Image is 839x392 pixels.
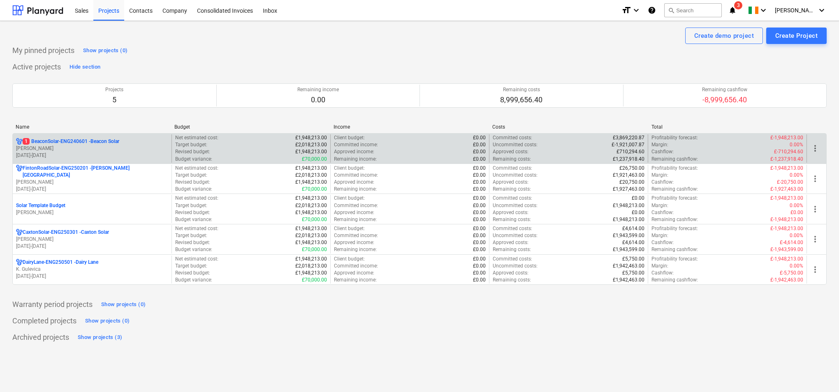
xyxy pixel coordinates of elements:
[334,124,486,130] div: Income
[76,331,124,344] button: Show projects (3)
[493,263,538,270] p: Uncommitted costs :
[295,141,327,148] p: £2,018,213.00
[493,156,531,163] p: Remaining costs :
[473,148,486,155] p: £0.00
[12,62,61,72] p: Active projects
[16,202,168,216] div: Solar Template Budget[PERSON_NAME]
[78,333,122,342] div: Show projects (3)
[473,156,486,163] p: £0.00
[334,239,374,246] p: Approved income :
[790,202,803,209] p: 0.00%
[651,246,698,253] p: Remaining cashflow :
[473,202,486,209] p: £0.00
[777,179,803,186] p: £-20,750.00
[493,134,532,141] p: Committed costs :
[613,172,644,179] p: £1,921,463.00
[493,232,538,239] p: Uncommitted costs :
[16,229,23,236] div: Project has multi currencies enabled
[175,256,218,263] p: Net estimated cost :
[16,259,168,280] div: DairyLane-ENG250501 -Dairy LaneK. Gulevica[DATE]-[DATE]
[12,46,74,55] p: My pinned projects
[651,263,668,270] p: Margin :
[473,172,486,179] p: £0.00
[175,156,212,163] p: Budget variance :
[473,239,486,246] p: £0.00
[770,225,803,232] p: £-1,948,213.00
[770,165,803,172] p: £-1,948,213.00
[734,1,742,9] span: 3
[790,209,803,216] p: £0.00
[302,186,327,193] p: £70,000.00
[728,5,737,15] i: notifications
[295,148,327,155] p: £1,948,213.00
[493,141,538,148] p: Uncommitted costs :
[175,225,218,232] p: Net estimated cost :
[770,277,803,284] p: £-1,942,463.00
[473,165,486,172] p: £0.00
[613,202,644,209] p: £1,948,213.00
[473,186,486,193] p: £0.00
[334,172,378,179] p: Committed income :
[105,86,123,93] p: Projects
[302,277,327,284] p: £70,000.00
[85,316,130,326] div: Show projects (0)
[334,270,374,277] p: Approved income :
[16,165,23,179] div: Project has multi currencies enabled
[334,141,378,148] p: Committed income :
[302,246,327,253] p: £70,000.00
[473,270,486,277] p: £0.00
[613,186,644,193] p: £1,927,463.00
[648,5,656,15] i: Knowledge base
[334,225,365,232] p: Client budget :
[175,232,207,239] p: Target budget :
[780,270,803,277] p: £-5,750.00
[16,243,168,250] p: [DATE] - [DATE]
[613,156,644,163] p: £1,237,918.40
[175,134,218,141] p: Net estimated cost :
[16,236,168,243] p: [PERSON_NAME]
[295,256,327,263] p: £1,948,213.00
[770,156,803,163] p: £-1,237,918.40
[810,174,820,184] span: more_vert
[770,134,803,141] p: £-1,948,213.00
[612,141,644,148] p: £-1,921,007.87
[613,263,644,270] p: £1,942,463.00
[493,179,528,186] p: Approved costs :
[810,265,820,274] span: more_vert
[651,225,698,232] p: Profitability forecast :
[775,30,818,41] div: Create Project
[651,195,698,202] p: Profitability forecast :
[685,28,763,44] button: Create demo project
[493,225,532,232] p: Committed costs :
[16,138,23,145] div: Project has multi currencies enabled
[473,134,486,141] p: £0.00
[175,246,212,253] p: Budget variance :
[780,239,803,246] p: £-4,614.00
[664,3,722,17] button: Search
[334,134,365,141] p: Client budget :
[632,195,644,202] p: £0.00
[334,246,377,253] p: Remaining income :
[295,179,327,186] p: £1,948,213.00
[175,165,218,172] p: Net estimated cost :
[334,186,377,193] p: Remaining income :
[632,209,644,216] p: £0.00
[613,216,644,223] p: £1,948,213.00
[302,156,327,163] p: £70,000.00
[651,186,698,193] p: Remaining cashflow :
[622,256,644,263] p: £5,750.00
[651,270,674,277] p: Cashflow :
[473,209,486,216] p: £0.00
[493,202,538,209] p: Uncommitted costs :
[500,95,542,105] p: 8,999,656.40
[651,256,698,263] p: Profitability forecast :
[790,141,803,148] p: 0.00%
[473,246,486,253] p: £0.00
[295,172,327,179] p: £2,018,213.00
[790,263,803,270] p: 0.00%
[651,277,698,284] p: Remaining cashflow :
[12,316,76,326] p: Completed projects
[798,353,839,392] iframe: Chat Widget
[67,60,102,74] button: Hide section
